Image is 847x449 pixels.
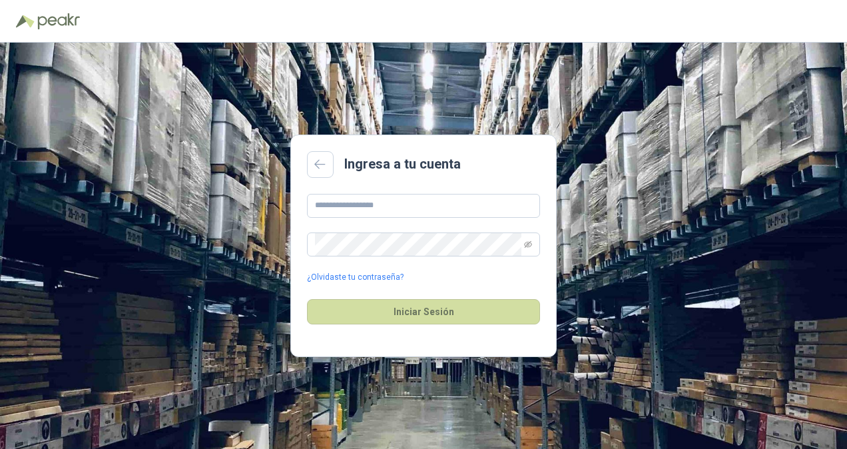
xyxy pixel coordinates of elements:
[37,13,80,29] img: Peakr
[307,271,404,284] a: ¿Olvidaste tu contraseña?
[16,15,35,28] img: Logo
[307,299,540,324] button: Iniciar Sesión
[524,240,532,248] span: eye-invisible
[344,154,461,175] h2: Ingresa a tu cuenta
